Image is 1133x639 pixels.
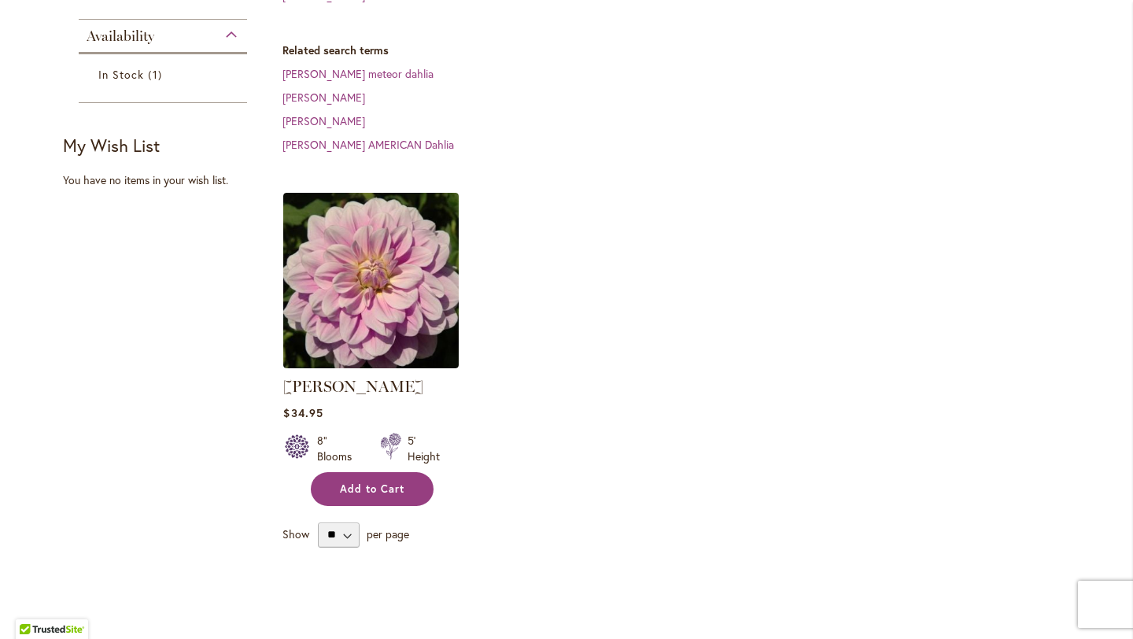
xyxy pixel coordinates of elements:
[282,66,434,81] a: [PERSON_NAME] meteor dahlia
[282,137,454,152] a: [PERSON_NAME] AMERICAN Dahlia
[87,28,154,45] span: Availability
[63,134,160,157] strong: My Wish List
[98,67,144,82] span: In Stock
[367,526,409,541] span: per page
[148,66,165,83] span: 1
[283,377,423,396] a: [PERSON_NAME]
[282,526,309,541] span: Show
[12,583,56,627] iframe: Launch Accessibility Center
[283,356,459,371] a: Randi Dawn
[311,472,434,506] button: Add to Cart
[63,172,273,188] div: You have no items in your wish list.
[408,433,440,464] div: 5' Height
[283,405,323,420] span: $34.95
[98,66,231,83] a: In Stock 1
[282,113,365,128] a: [PERSON_NAME]
[282,42,1070,58] dt: Related search terms
[317,433,361,464] div: 8" Blooms
[283,193,459,368] img: Randi Dawn
[282,90,365,105] a: [PERSON_NAME]
[340,482,404,496] span: Add to Cart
